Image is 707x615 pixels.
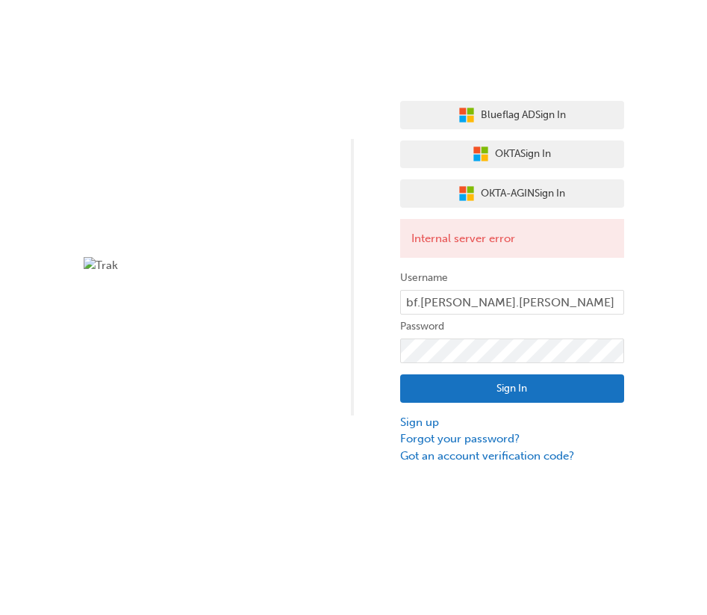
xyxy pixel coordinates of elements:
button: OKTA-AGINSign In [400,179,624,208]
span: OKTA Sign In [495,146,551,163]
span: OKTA-AGIN Sign In [481,185,565,203]
div: Internal server error [400,219,624,259]
button: Blueflag ADSign In [400,101,624,129]
label: Password [400,318,624,336]
a: Sign up [400,414,624,431]
button: Sign In [400,374,624,403]
button: OKTASign In [400,140,624,169]
label: Username [400,269,624,287]
a: Forgot your password? [400,430,624,448]
a: Got an account verification code? [400,448,624,465]
input: Username [400,290,624,315]
img: Trak [84,257,308,274]
span: Blueflag AD Sign In [481,107,566,124]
